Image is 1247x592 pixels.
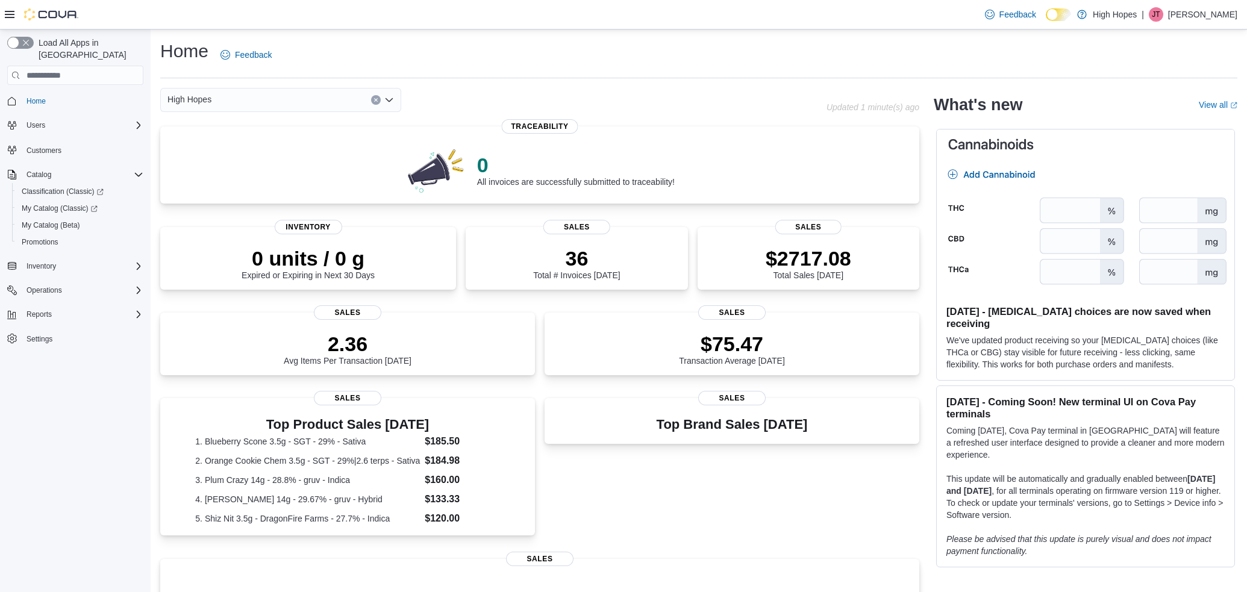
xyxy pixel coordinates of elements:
div: Total Sales [DATE] [766,246,851,280]
span: Load All Apps in [GEOGRAPHIC_DATA] [34,37,143,61]
p: [PERSON_NAME] [1168,7,1237,22]
button: Inventory [22,259,61,273]
h1: Home [160,39,208,63]
span: Classification (Classic) [17,184,143,199]
div: Jason Truong [1149,7,1163,22]
a: Classification (Classic) [17,184,108,199]
span: Promotions [22,237,58,247]
p: | [1142,7,1144,22]
button: Users [2,117,148,134]
a: Promotions [17,235,63,249]
button: Home [2,92,148,110]
a: My Catalog (Classic) [12,200,148,217]
dt: 3. Plum Crazy 14g - 28.8% - gruv - Indica [195,474,420,486]
span: Promotions [17,235,143,249]
a: Home [22,94,51,108]
span: Feedback [999,8,1036,20]
span: Users [22,118,143,132]
span: Operations [27,285,62,295]
button: Catalog [22,167,56,182]
button: Promotions [12,234,148,251]
span: Catalog [27,170,51,179]
span: Sales [698,391,766,405]
dd: $133.33 [425,492,499,506]
a: Customers [22,143,66,158]
h3: [DATE] - [MEDICAL_DATA] choices are now saved when receiving [946,305,1225,329]
p: 0 [477,153,675,177]
button: Clear input [371,95,381,105]
h3: Top Product Sales [DATE] [195,417,499,432]
img: Cova [24,8,78,20]
img: 0 [405,146,467,194]
button: Open list of options [384,95,394,105]
span: Sales [775,220,842,234]
dd: $184.98 [425,453,499,468]
p: 36 [533,246,620,270]
p: Updated 1 minute(s) ago [827,102,919,112]
a: Settings [22,332,57,346]
p: $2717.08 [766,246,851,270]
span: Inventory [22,259,143,273]
em: Please be advised that this update is purely visual and does not impact payment functionality. [946,534,1211,556]
div: Transaction Average [DATE] [679,332,785,366]
span: Sales [314,391,381,405]
span: Customers [22,142,143,157]
span: Settings [22,331,143,346]
span: Sales [506,552,573,566]
span: Home [27,96,46,106]
dd: $185.50 [425,434,499,449]
button: Operations [22,283,67,298]
a: Classification (Classic) [12,183,148,200]
div: Total # Invoices [DATE] [533,246,620,280]
dt: 2. Orange Cookie Chem 3.5g - SGT - 29%|2.6 terps - Sativa [195,455,420,467]
h3: Top Brand Sales [DATE] [657,417,808,432]
span: Operations [22,283,143,298]
button: Operations [2,282,148,299]
span: Customers [27,146,61,155]
input: Dark Mode [1046,8,1071,21]
dd: $160.00 [425,473,499,487]
button: Inventory [2,258,148,275]
span: Inventory [27,261,56,271]
p: We've updated product receiving so your [MEDICAL_DATA] choices (like THCa or CBG) stay visible fo... [946,334,1225,370]
dt: 5. Shiz Nit 3.5g - DragonFire Farms - 27.7% - Indica [195,513,420,525]
button: My Catalog (Beta) [12,217,148,234]
span: Settings [27,334,52,344]
span: My Catalog (Classic) [22,204,98,213]
a: Feedback [980,2,1041,26]
nav: Complex example [7,87,143,379]
button: Reports [2,306,148,323]
p: This update will be automatically and gradually enabled between , for all terminals operating on ... [946,473,1225,521]
div: Expired or Expiring in Next 30 Days [242,246,375,280]
span: Inventory [275,220,342,234]
span: Feedback [235,49,272,61]
dt: 4. [PERSON_NAME] 14g - 29.67% - gruv - Hybrid [195,493,420,505]
dd: $120.00 [425,511,499,526]
button: Settings [2,330,148,347]
h2: What's new [934,95,1022,114]
dt: 1. Blueberry Scone 3.5g - SGT - 29% - Sativa [195,435,420,447]
span: Users [27,120,45,130]
span: Classification (Classic) [22,187,104,196]
span: Sales [698,305,766,320]
span: Sales [314,305,381,320]
p: 2.36 [284,332,411,356]
strong: [DATE] and [DATE] [946,474,1215,496]
p: $75.47 [679,332,785,356]
p: Coming [DATE], Cova Pay terminal in [GEOGRAPHIC_DATA] will feature a refreshed user interface des... [946,425,1225,461]
div: Avg Items Per Transaction [DATE] [284,332,411,366]
span: Sales [543,220,610,234]
span: Catalog [22,167,143,182]
div: All invoices are successfully submitted to traceability! [477,153,675,187]
span: Traceability [501,119,578,134]
a: Feedback [216,43,277,67]
span: Reports [27,310,52,319]
span: Home [22,93,143,108]
span: My Catalog (Beta) [22,220,80,230]
span: JT [1152,7,1160,22]
a: View allExternal link [1199,100,1237,110]
button: Users [22,118,50,132]
a: My Catalog (Beta) [17,218,85,232]
span: My Catalog (Classic) [17,201,143,216]
span: My Catalog (Beta) [17,218,143,232]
